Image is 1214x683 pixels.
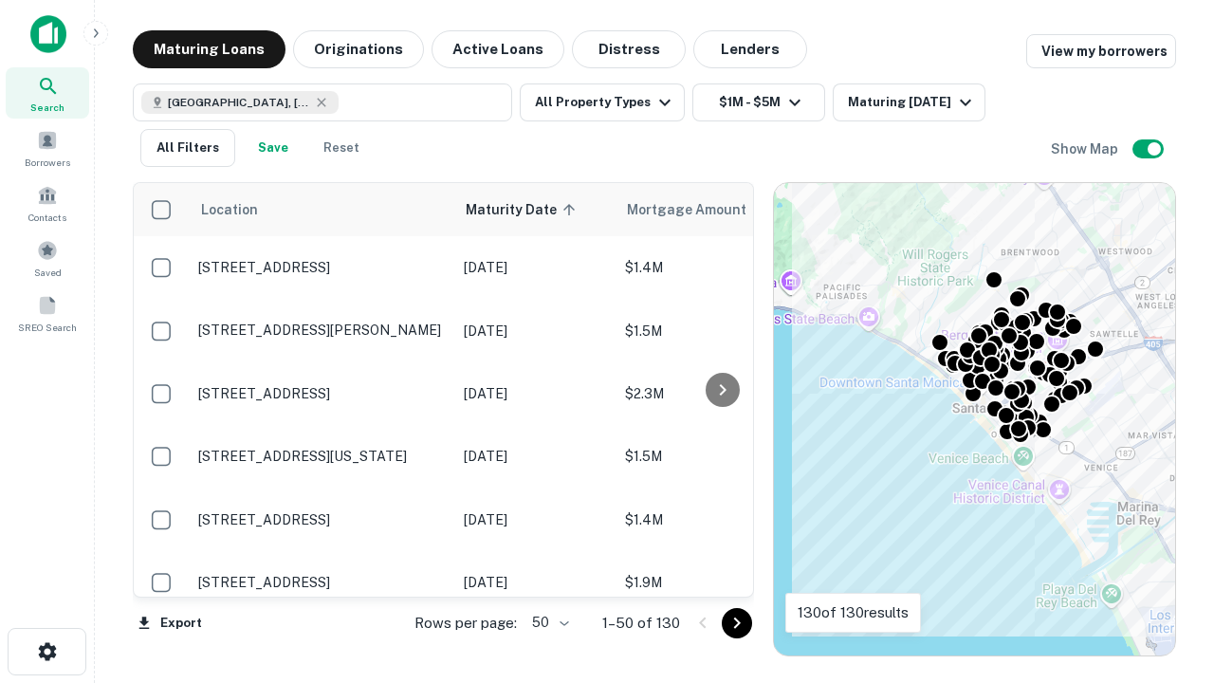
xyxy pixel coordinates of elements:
p: [DATE] [464,509,606,530]
p: [STREET_ADDRESS] [198,511,445,528]
p: [DATE] [464,383,606,404]
a: Saved [6,232,89,284]
span: Search [30,100,64,115]
span: SREO Search [18,320,77,335]
img: capitalize-icon.png [30,15,66,53]
button: Maturing [DATE] [833,83,985,121]
p: [STREET_ADDRESS][PERSON_NAME] [198,322,445,339]
button: $1M - $5M [692,83,825,121]
button: [GEOGRAPHIC_DATA], [GEOGRAPHIC_DATA], [GEOGRAPHIC_DATA] [133,83,512,121]
button: All Filters [140,129,235,167]
p: $1.5M [625,321,815,341]
a: Contacts [6,177,89,229]
a: Borrowers [6,122,89,174]
span: Mortgage Amount [627,198,771,221]
div: 50 [524,609,572,637]
th: Location [189,183,454,236]
span: [GEOGRAPHIC_DATA], [GEOGRAPHIC_DATA], [GEOGRAPHIC_DATA] [168,94,310,111]
span: Borrowers [25,155,70,170]
p: [STREET_ADDRESS] [198,385,445,402]
p: $1.4M [625,509,815,530]
p: 1–50 of 130 [602,612,680,635]
th: Maturity Date [454,183,616,236]
span: Saved [34,265,62,280]
div: 0 0 [774,183,1175,655]
p: [DATE] [464,446,606,467]
button: Reset [311,129,372,167]
p: [DATE] [464,572,606,593]
button: Lenders [693,30,807,68]
p: [DATE] [464,321,606,341]
p: [STREET_ADDRESS] [198,259,445,276]
button: Save your search to get updates of matches that match your search criteria. [243,129,303,167]
button: Go to next page [722,608,752,638]
a: SREO Search [6,287,89,339]
h6: Show Map [1051,138,1121,159]
button: All Property Types [520,83,685,121]
p: $2.3M [625,383,815,404]
span: Maturity Date [466,198,581,221]
button: Distress [572,30,686,68]
iframe: Chat Widget [1119,531,1214,622]
p: $1.4M [625,257,815,278]
th: Mortgage Amount [616,183,824,236]
p: $1.9M [625,572,815,593]
a: View my borrowers [1026,34,1176,68]
p: Rows per page: [414,612,517,635]
span: Location [200,198,258,221]
button: Originations [293,30,424,68]
button: Export [133,609,207,637]
span: Contacts [28,210,66,225]
p: $1.5M [625,446,815,467]
div: Maturing [DATE] [848,91,977,114]
p: [STREET_ADDRESS] [198,574,445,591]
p: 130 of 130 results [798,601,909,624]
button: Active Loans [432,30,564,68]
p: [STREET_ADDRESS][US_STATE] [198,448,445,465]
a: Search [6,67,89,119]
button: Maturing Loans [133,30,285,68]
p: [DATE] [464,257,606,278]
